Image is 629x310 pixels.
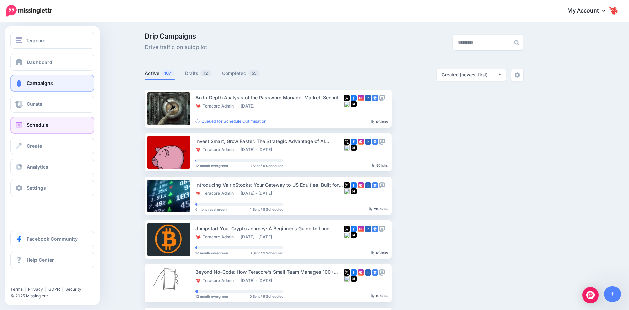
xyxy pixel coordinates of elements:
[379,95,385,101] img: mastodon-grey-square.png
[372,139,378,145] img: google_business-square.png
[195,181,344,189] div: Introducing Valr xStocks: Your Gateway to US Equities, Built for the Modern Investor
[10,277,62,284] iframe: Twitter Follow Button
[27,59,52,65] span: Dashboard
[582,287,599,303] div: Open Intercom Messenger
[28,287,43,292] a: Privacy
[195,119,266,124] a: Queued for Schedule Optimisation
[365,226,371,232] img: linkedin-square.png
[27,143,42,149] span: Create
[27,236,78,242] span: Facebook Community
[10,54,94,71] a: Dashboard
[344,276,350,282] img: bluesky-square.png
[249,208,283,211] span: 4 Sent / 8 Scheduled
[195,137,344,145] div: Invest Smart, Grow Faster: The Strategic Advantage of AI Lifetime Deals
[514,40,519,45] img: search-grey-6.png
[437,69,506,81] button: Created (newest first)
[351,188,357,194] img: medium-square.png
[358,269,364,276] img: instagram-square.png
[358,95,364,101] img: instagram-square.png
[376,251,378,255] b: 0
[65,287,81,292] a: Security
[250,295,283,298] span: 0 Sent / 9 Scheduled
[376,120,378,124] b: 0
[145,43,207,52] span: Drive traffic on autopilot
[27,164,48,170] span: Analytics
[10,138,94,154] a: Create
[195,268,344,276] div: Beyond No-Code: How Teracore’s Small Team Manages 100+ Sites with Smart Software Investments
[10,75,94,92] a: Campaigns
[351,226,357,232] img: facebook-square.png
[10,32,94,49] button: Teracore
[365,139,371,145] img: linkedin-square.png
[358,139,364,145] img: instagram-square.png
[250,164,283,167] span: 1 Sent / 9 Scheduled
[27,122,48,128] span: Schedule
[351,145,357,151] img: medium-square.png
[351,276,357,282] img: medium-square.png
[195,208,227,211] span: 6 month evergreen
[344,139,350,145] img: twitter-square.png
[27,185,46,191] span: Settings
[195,224,344,232] div: Jumpstart Your Crypto Journey: A Beginner’s Guide to Luno Exchange
[16,37,22,43] img: menu.png
[358,226,364,232] img: instagram-square.png
[379,182,385,188] img: mastodon-grey-square.png
[372,164,388,168] div: Clicks
[10,117,94,134] a: Schedule
[10,293,98,300] li: © 2025 Missinglettr
[195,295,228,298] span: 12 month evergreen
[241,103,258,109] li: [DATE]
[371,251,374,255] img: pointer-grey-darker.png
[344,101,350,107] img: bluesky-square.png
[10,287,23,292] a: Terms
[371,294,374,298] img: pointer-grey-darker.png
[241,191,275,196] li: [DATE] - [DATE]
[250,251,283,255] span: 0 Sent / 9 Scheduled
[351,101,357,107] img: medium-square.png
[371,120,374,124] img: pointer-grey-darker.png
[195,164,228,167] span: 12 month evergreen
[26,37,45,44] span: Teracore
[6,5,52,17] img: Missinglettr
[372,226,378,232] img: google_business-square.png
[371,251,388,255] div: Clicks
[372,163,375,167] img: pointer-grey-darker.png
[145,69,175,77] a: Active107
[27,80,53,86] span: Campaigns
[45,287,46,292] span: |
[369,207,388,211] div: Clicks
[351,139,357,145] img: facebook-square.png
[10,252,94,268] a: Help Center
[365,269,371,276] img: linkedin-square.png
[379,226,385,232] img: mastodon-grey-square.png
[442,72,498,78] div: Created (newest first)
[145,33,207,40] span: Drip Campaigns
[195,103,237,109] li: Teracore Admin
[344,269,350,276] img: twitter-square.png
[10,231,94,247] a: Facebook Community
[48,287,60,292] a: GDPR
[195,251,228,255] span: 12 month evergreen
[561,3,619,19] a: My Account
[195,278,237,283] li: Teracore Admin
[344,95,350,101] img: twitter-square.png
[376,294,378,298] b: 0
[200,70,211,76] span: 12
[351,95,357,101] img: facebook-square.png
[195,191,237,196] li: Teracore Admin
[372,95,378,101] img: google_business-square.png
[195,147,237,152] li: Teracore Admin
[376,163,378,167] b: 5
[369,207,372,211] img: pointer-grey-darker.png
[365,182,371,188] img: linkedin-square.png
[371,120,388,124] div: Clicks
[241,147,275,152] li: [DATE] - [DATE]
[379,269,385,276] img: mastodon-grey-square.png
[351,269,357,276] img: facebook-square.png
[358,182,364,188] img: instagram-square.png
[27,101,42,107] span: Curate
[161,70,174,76] span: 107
[62,287,63,292] span: |
[351,182,357,188] img: facebook-square.png
[195,234,237,240] li: Teracore Admin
